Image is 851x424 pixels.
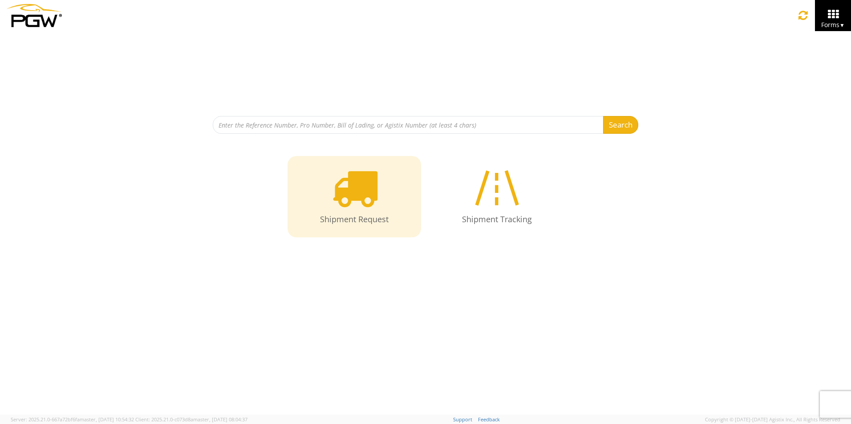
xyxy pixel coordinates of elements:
[296,215,412,224] h4: Shipment Request
[705,416,840,423] span: Copyright © [DATE]-[DATE] Agistix Inc., All Rights Reserved
[11,416,134,423] span: Server: 2025.21.0-667a72bf6fa
[603,116,638,134] button: Search
[821,20,845,29] span: Forms
[213,116,604,134] input: Enter the Reference Number, Pro Number, Bill of Lading, or Agistix Number (at least 4 chars)
[288,156,421,237] a: Shipment Request
[430,156,563,237] a: Shipment Tracking
[135,416,247,423] span: Client: 2025.21.0-c073d8a
[478,416,500,423] a: Feedback
[193,416,247,423] span: master, [DATE] 08:04:37
[7,4,62,27] img: pgw-form-logo-1aaa8060b1cc70fad034.png
[80,416,134,423] span: master, [DATE] 10:54:32
[439,215,555,224] h4: Shipment Tracking
[839,21,845,29] span: ▼
[453,416,472,423] a: Support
